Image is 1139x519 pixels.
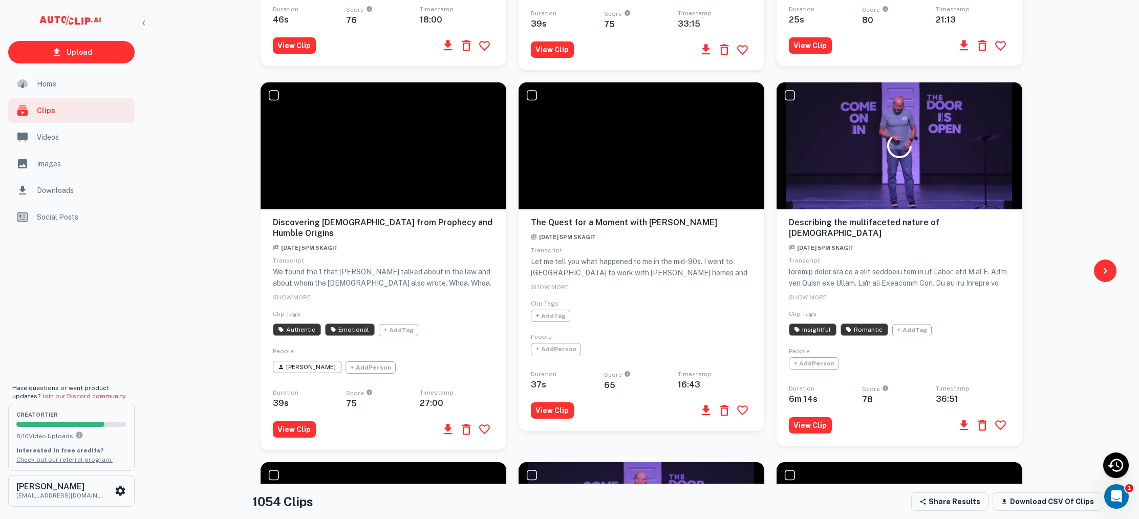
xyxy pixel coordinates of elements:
[531,402,574,419] button: View Clip
[936,6,970,13] span: Timestamp
[789,37,832,54] button: View Clip
[789,6,814,13] span: Duration
[678,10,712,17] span: Timestamp
[379,324,418,336] span: + Add Tag
[420,398,493,408] h6: 27:00
[273,389,298,396] span: Duration
[8,205,135,229] a: Social Posts
[273,37,316,54] button: View Clip
[16,483,109,491] h6: [PERSON_NAME]
[531,231,596,241] a: [DATE] 5PM Skagit
[273,361,341,373] span: John Fiedler was identified in this clip.
[346,399,420,408] h6: 75
[37,185,128,196] span: Downloads
[273,218,494,239] h6: Discovering [DEMOGRAPHIC_DATA] from Prophecy and Humble Origins
[678,371,712,378] span: Timestamp
[678,19,751,29] h6: 33:15
[531,41,574,58] button: View Clip
[273,242,338,252] a: [DATE] 5PM Skagit
[273,6,298,13] span: Duration
[531,343,581,355] span: + Add Person
[862,7,936,15] span: Score
[789,323,836,336] span: AI has identified this clip as Insightful
[789,385,814,392] span: Duration
[862,15,936,25] h6: 80
[531,10,556,17] span: Duration
[936,15,1009,25] h6: 21:13
[604,19,678,29] h6: 75
[364,390,373,399] div: An AI-calculated score on a clip's engagement potential, scored from 0 to 100.
[37,132,128,143] span: Videos
[531,284,569,291] span: SHOW MORE
[273,421,316,438] button: View Clip
[604,380,678,390] h6: 65
[12,384,126,400] span: Have questions or want product updates?
[531,256,752,402] p: Let me tell you what happened to me in the mid-90s. I went to [GEOGRAPHIC_DATA] to work with [PER...
[37,78,128,90] span: Home
[8,41,135,63] a: Upload
[273,257,304,264] span: Transcript
[364,7,373,15] div: An AI-calculated score on a clip's engagement potential, scored from 0 to 100.
[880,7,889,15] div: An AI-calculated score on a clip's engagement potential, scored from 0 to 100.
[252,492,313,511] h4: 1054 Clips
[37,105,128,116] span: Clips
[8,152,135,176] div: Images
[841,323,888,336] span: AI has identified this clip as Romantic
[8,404,135,470] button: creatorTier8/10Video UploadsYou can upload 10 videos per month on the creator tier. Upgrade to up...
[325,323,375,336] span: AI has identified this clip as Emotional
[789,310,816,317] span: Clip Tags
[911,492,988,511] button: Share Results
[993,492,1102,511] button: Download CSV of clips
[531,310,570,322] span: + Add Tag
[789,357,839,370] span: + Add Person
[531,380,605,390] h6: 37 s
[42,393,126,400] a: Join our Discord community.
[604,372,678,380] span: Score
[531,234,596,240] span: [DATE] 5PM Skagit
[8,178,135,203] div: Downloads
[531,218,752,228] h6: The Quest for a Moment with [PERSON_NAME]
[16,491,109,500] p: [EMAIL_ADDRESS][DOMAIN_NAME]
[789,218,1010,239] h6: Describing the multifaceted nature of [DEMOGRAPHIC_DATA]
[346,15,420,25] h6: 76
[789,417,832,434] button: View Clip
[789,245,854,251] span: [DATE] 5PM Skagit
[273,310,300,317] span: Clip Tags
[273,266,494,401] p: We found the 1 that [PERSON_NAME] talked about in the law and about whom the [DEMOGRAPHIC_DATA] a...
[346,7,420,15] span: Score
[16,412,126,418] span: creator Tier
[789,294,827,301] span: SHOW MORE
[622,11,631,19] div: An AI-calculated score on a clip's engagement potential, scored from 0 to 100.
[531,19,605,29] h6: 39 s
[531,371,556,378] span: Duration
[531,333,552,340] span: People
[273,323,321,336] span: AI has identified this clip as Authentic
[37,211,128,223] span: Social Posts
[8,125,135,149] a: Videos
[604,11,678,19] span: Score
[273,245,338,251] span: [DATE] 5PM Skagit
[8,72,135,96] div: Home
[1125,484,1133,492] span: 1
[789,394,863,404] h6: 6m 14 s
[16,431,126,441] p: 8 / 10 Video Uploads
[37,158,128,169] span: Images
[789,15,863,25] h6: 25 s
[936,385,970,392] span: Timestamp
[16,456,113,463] a: Check out our referral program.
[622,372,631,380] div: An AI-calculated score on a clip's engagement potential, scored from 0 to 100.
[420,389,454,396] span: Timestamp
[67,47,92,58] p: Upload
[420,6,454,13] span: Timestamp
[531,247,562,254] span: Transcript
[16,446,126,455] p: Interested in free credits?
[75,431,83,439] svg: You can upload 10 videos per month on the creator tier. Upgrade to upload more.
[8,98,135,123] a: Clips
[789,257,820,264] span: Transcript
[789,242,854,252] a: [DATE] 5PM Skagit
[531,300,558,307] span: Clip Tags
[936,394,1009,404] h6: 36:51
[346,390,420,399] span: Score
